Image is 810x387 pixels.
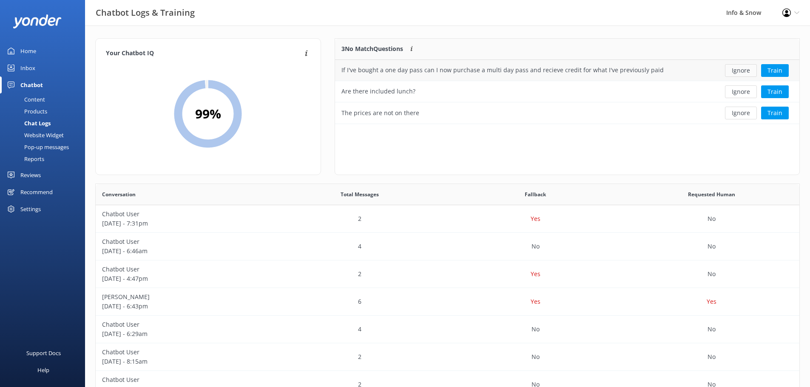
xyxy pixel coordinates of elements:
[26,345,61,362] div: Support Docs
[102,209,265,219] p: Chatbot User
[531,242,540,251] p: No
[96,343,799,371] div: row
[20,42,36,59] div: Home
[106,49,302,58] h4: Your Chatbot IQ
[102,274,265,283] p: [DATE] - 4:47pm
[708,242,716,251] p: No
[688,190,735,198] span: Requested Human
[335,102,799,124] div: row
[525,190,546,198] span: Fallback
[531,325,540,334] p: No
[725,107,757,119] button: Ignore
[96,260,799,288] div: row
[96,205,799,233] div: row
[5,141,85,153] a: Pop-up messages
[708,269,716,279] p: No
[707,297,716,306] p: Yes
[341,65,664,75] div: If I've bought a one day pass can I now purchase a multi day pass and recieve credit for what I'v...
[708,214,716,223] p: No
[5,117,85,129] a: Chat Logs
[102,320,265,329] p: Chatbot User
[102,237,265,246] p: Chatbot User
[20,167,41,184] div: Reviews
[5,93,85,105] a: Content
[96,288,799,316] div: row
[358,214,361,223] p: 2
[341,87,415,96] div: Are there included lunch?
[358,352,361,362] p: 2
[37,362,49,379] div: Help
[708,352,716,362] p: No
[5,105,47,117] div: Products
[708,325,716,334] p: No
[102,265,265,274] p: Chatbot User
[335,60,799,81] div: row
[5,93,45,105] div: Content
[20,59,35,76] div: Inbox
[358,242,361,251] p: 4
[531,297,540,306] p: Yes
[20,201,41,218] div: Settings
[13,14,62,28] img: yonder-white-logo.png
[5,117,51,129] div: Chat Logs
[531,214,540,223] p: Yes
[102,292,265,302] p: [PERSON_NAME]
[358,325,361,334] p: 4
[761,107,789,119] button: Train
[102,190,136,198] span: Conversation
[531,352,540,362] p: No
[195,104,221,124] h2: 99 %
[5,141,69,153] div: Pop-up messages
[341,190,379,198] span: Total Messages
[20,76,43,93] div: Chatbot
[102,329,265,339] p: [DATE] - 6:29am
[102,219,265,228] p: [DATE] - 7:31pm
[341,44,403,54] p: 3 No Match Questions
[102,375,265,384] p: Chatbot User
[5,105,85,117] a: Products
[102,302,265,311] p: [DATE] - 6:43pm
[102,347,265,357] p: Chatbot User
[102,357,265,366] p: [DATE] - 8:15am
[96,316,799,343] div: row
[761,64,789,77] button: Train
[5,153,85,165] a: Reports
[20,184,53,201] div: Recommend
[341,108,419,118] div: The prices are not on there
[725,85,757,98] button: Ignore
[335,81,799,102] div: row
[96,233,799,260] div: row
[102,246,265,256] p: [DATE] - 6:46am
[5,153,44,165] div: Reports
[531,269,540,279] p: Yes
[5,129,85,141] a: Website Widget
[761,85,789,98] button: Train
[5,129,64,141] div: Website Widget
[335,60,799,124] div: grid
[725,64,757,77] button: Ignore
[96,6,195,20] h3: Chatbot Logs & Training
[358,269,361,279] p: 2
[358,297,361,306] p: 6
